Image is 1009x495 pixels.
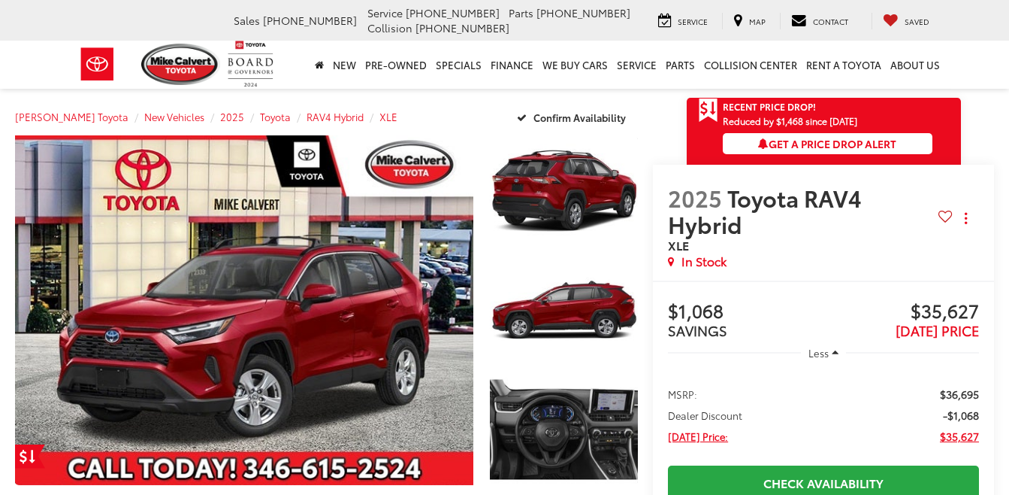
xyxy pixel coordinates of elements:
[758,136,896,151] span: Get a Price Drop Alert
[488,254,639,367] img: 2025 Toyota RAV4 Hybrid XLE
[538,41,612,89] a: WE BUY CARS
[668,301,823,323] span: $1,068
[823,301,979,323] span: $35,627
[486,41,538,89] a: Finance
[310,41,328,89] a: Home
[699,98,718,123] span: Get Price Drop Alert
[668,408,742,423] span: Dealer Discount
[144,110,204,123] a: New Vehicles
[965,212,967,224] span: dropdown dots
[661,41,699,89] a: Parts
[509,104,639,130] button: Confirm Availability
[220,110,244,123] a: 2025
[905,16,929,27] span: Saved
[668,320,727,340] span: SAVINGS
[11,135,479,486] img: 2025 Toyota RAV4 Hybrid XLE
[15,135,473,485] a: Expand Photo 0
[612,41,661,89] a: Service
[808,346,829,360] span: Less
[361,41,431,89] a: Pre-Owned
[953,205,979,232] button: Actions
[678,16,708,27] span: Service
[533,111,626,124] span: Confirm Availability
[15,110,128,123] a: [PERSON_NAME] Toyota
[536,5,630,20] span: [PHONE_NUMBER]
[141,44,221,85] img: Mike Calvert Toyota
[780,13,859,29] a: Contact
[488,134,639,247] img: 2025 Toyota RAV4 Hybrid XLE
[687,98,961,116] a: Get Price Drop Alert Recent Price Drop!
[886,41,944,89] a: About Us
[490,254,638,366] a: Expand Photo 2
[723,100,816,113] span: Recent Price Drop!
[415,20,509,35] span: [PHONE_NUMBER]
[69,40,125,89] img: Toyota
[668,387,697,402] span: MSRP:
[668,181,862,240] span: Toyota RAV4 Hybrid
[328,41,361,89] a: New
[896,320,979,340] span: [DATE] PRICE
[431,41,486,89] a: Specials
[307,110,364,123] a: RAV4 Hybrid
[749,16,766,27] span: Map
[488,372,639,486] img: 2025 Toyota RAV4 Hybrid XLE
[813,16,848,27] span: Contact
[367,20,412,35] span: Collision
[406,5,500,20] span: [PHONE_NUMBER]
[668,181,722,214] span: 2025
[490,374,638,485] a: Expand Photo 3
[15,445,45,469] a: Get Price Drop Alert
[943,408,979,423] span: -$1,068
[668,236,689,254] span: XLE
[379,110,397,123] a: XLE
[367,5,403,20] span: Service
[260,110,291,123] a: Toyota
[681,253,727,270] span: In Stock
[490,135,638,247] a: Expand Photo 1
[802,41,886,89] a: Rent a Toyota
[940,387,979,402] span: $36,695
[723,116,932,126] span: Reduced by $1,468 since [DATE]
[668,429,728,444] span: [DATE] Price:
[801,339,846,366] button: Less
[263,13,357,28] span: [PHONE_NUMBER]
[940,429,979,444] span: $35,627
[722,13,777,29] a: Map
[872,13,941,29] a: My Saved Vehicles
[699,41,802,89] a: Collision Center
[509,5,533,20] span: Parts
[234,13,260,28] span: Sales
[647,13,719,29] a: Service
